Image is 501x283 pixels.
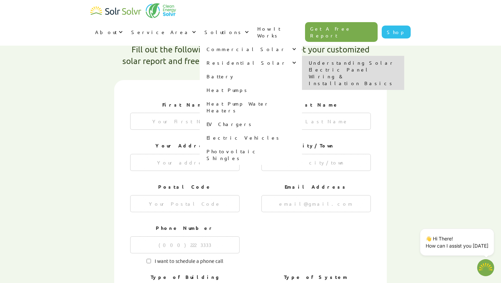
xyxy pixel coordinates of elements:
input: Your city/town [261,154,371,171]
a: EV Chargers [200,117,302,131]
div: Solutions [200,22,253,42]
div: About [95,29,117,35]
div: Service Area [126,22,200,42]
a: Photovoltaic Shingles [200,144,302,165]
h1: Fill out the following information below to get your customized solar report and free quote. Plea... [122,44,379,66]
button: Open chatbot widget [477,259,494,276]
input: email@gmail.com [261,195,371,212]
nav: Solutions [200,42,302,165]
input: Your address [130,154,240,171]
a: Battery [200,69,302,83]
h2: Phone Number [130,225,240,232]
a: How It Works [253,18,305,46]
nav: Residential Solar [302,56,404,90]
a: Shop [382,26,411,38]
h2: Postal Code [130,184,240,190]
img: 1702586718.png [477,259,494,276]
h2: Your Address [130,142,240,149]
h2: Email Address [261,184,371,190]
div: Commercial Solar [200,42,302,56]
div: About [90,22,126,42]
div: Residential Solar [200,56,302,69]
div: Service Area [131,29,190,35]
div: Residential Solar [207,59,287,66]
input: (000) 222 3333 [130,236,240,253]
div: Solutions [204,29,243,35]
p: 👋 Hi There! How can I assist you [DATE] [426,235,488,249]
a: Heat Pump Water Heaters [200,97,302,117]
span: I want to schedule a phone call [151,257,223,264]
div: Commercial Solar [207,46,286,52]
input: Your Postal Code [130,195,240,212]
h2: Type of Building [130,274,240,281]
input: Your First Name [130,113,240,130]
a: Heat Pumps [200,83,302,97]
h2: Last Name [261,101,371,108]
input: I want to schedule a phone call [147,259,151,263]
a: Understanding Solar Electric Panel Wiring & Installation Basics [302,56,404,90]
a: Get A Free Report [305,22,378,42]
h2: City/Town [261,142,371,149]
input: Your Last Name [261,113,371,130]
h2: Type of System [261,274,371,281]
h2: First Name [130,101,240,108]
a: Electric Vehicles [200,131,302,144]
